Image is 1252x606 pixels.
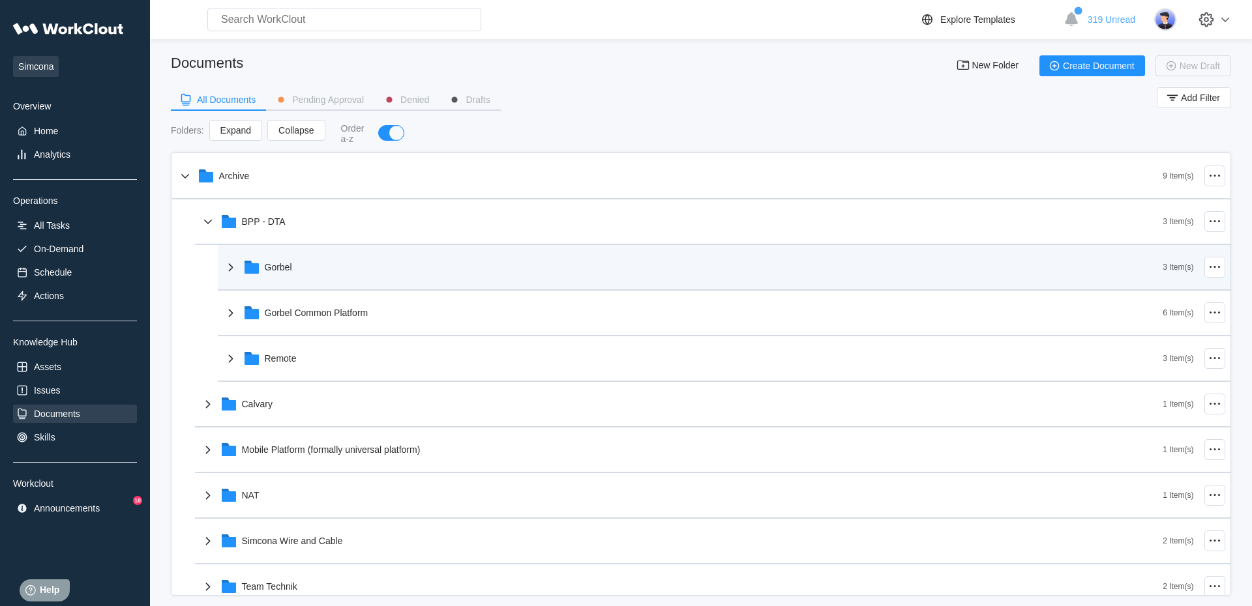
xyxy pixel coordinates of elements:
[13,381,137,399] a: Issues
[197,95,256,104] div: All Documents
[1088,14,1135,25] span: 319 Unread
[267,120,325,141] button: Collapse
[171,125,204,136] div: Folders :
[171,90,266,109] button: All Documents
[1163,217,1193,226] div: 3 Item(s)
[34,126,58,136] div: Home
[1163,445,1193,454] div: 1 Item(s)
[1163,354,1193,363] div: 3 Item(s)
[265,262,292,272] div: Gorbel
[1163,263,1193,272] div: 3 Item(s)
[1163,308,1193,317] div: 6 Item(s)
[13,428,137,446] a: Skills
[34,220,70,231] div: All Tasks
[13,145,137,164] a: Analytics
[242,216,286,227] div: BPP - DTA
[13,478,137,489] div: Workclout
[34,409,80,419] div: Documents
[972,61,1019,71] span: New Folder
[171,55,243,72] div: Documents
[13,56,59,77] span: Simcona
[266,90,374,109] button: Pending Approval
[209,120,262,141] button: Expand
[13,405,137,423] a: Documents
[242,490,260,500] div: NAT
[13,287,137,305] a: Actions
[220,126,251,135] span: Expand
[265,308,368,318] div: Gorbel Common Platform
[400,95,429,104] div: Denied
[466,95,490,104] div: Drafts
[1163,491,1193,500] div: 1 Item(s)
[242,444,421,455] div: Mobile Platform (formally universal platform)
[13,337,137,347] div: Knowledge Hub
[292,95,364,104] div: Pending Approval
[1063,61,1135,70] span: Create Document
[34,385,60,396] div: Issues
[278,126,314,135] span: Collapse
[1157,87,1231,108] button: Add Filter
[242,399,273,409] div: Calvary
[13,195,137,206] div: Operations
[207,8,481,31] input: Search WorkClout
[13,122,137,140] a: Home
[1163,399,1193,409] div: 1 Item(s)
[242,581,297,592] div: Team Technik
[34,244,83,254] div: On-Demand
[13,240,137,258] a: On-Demand
[242,536,343,546] div: Simcona Wire and Cable
[1180,61,1220,70] span: New Draft
[440,90,500,109] button: Drafts
[34,503,100,513] div: Announcements
[13,216,137,235] a: All Tasks
[13,499,137,517] a: Announcements
[1163,582,1193,591] div: 2 Item(s)
[133,496,142,505] div: 10
[219,171,250,181] div: Archive
[13,101,137,111] div: Overview
[374,90,440,109] button: Denied
[1155,55,1231,76] button: New Draft
[13,358,137,376] a: Assets
[34,432,55,442] div: Skills
[1039,55,1145,76] button: Create Document
[1163,536,1193,545] div: 2 Item(s)
[919,12,1057,27] a: Explore Templates
[34,291,64,301] div: Actions
[1163,171,1193,180] div: 9 Item(s)
[13,263,137,281] a: Schedule
[940,14,1015,25] div: Explore Templates
[34,149,70,160] div: Analytics
[34,362,61,372] div: Assets
[341,123,366,144] div: Order a-z
[1181,93,1220,102] span: Add Filter
[34,267,72,278] div: Schedule
[1154,8,1176,31] img: user-5.png
[948,55,1029,76] button: New Folder
[265,353,297,364] div: Remote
